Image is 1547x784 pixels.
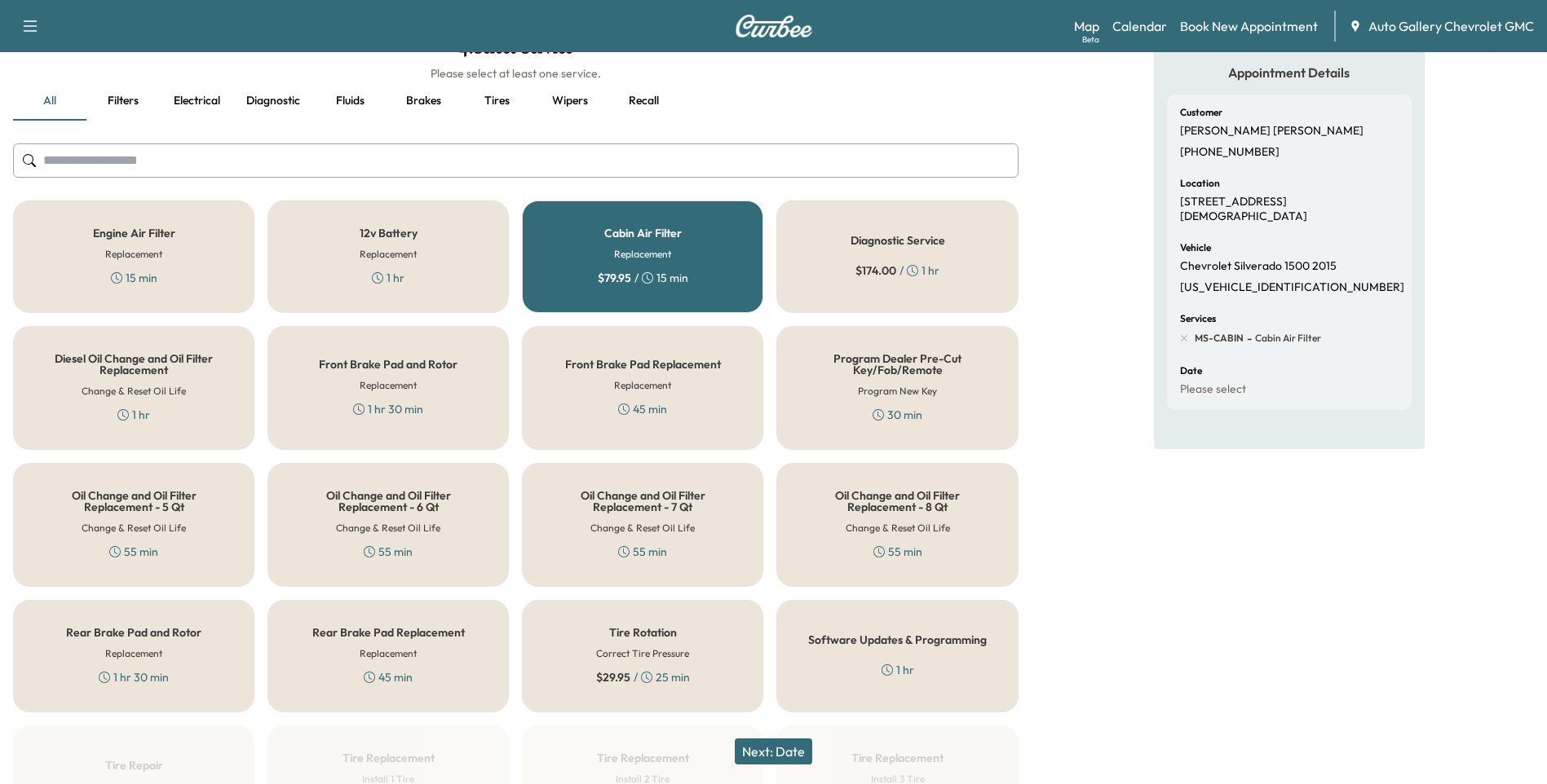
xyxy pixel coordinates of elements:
[336,521,440,535] h6: Change & Reset Oil Life
[1180,178,1220,188] h6: Location
[360,646,417,661] h6: Replacement
[160,81,233,121] button: Electrical
[855,262,939,279] div: / 1 hr
[607,81,680,121] button: Recall
[598,270,631,286] span: $ 79.95
[360,227,418,239] h5: 12v Battery
[735,15,813,37] img: Curbee Logo
[618,401,667,417] div: 45 min
[313,81,387,121] button: Fluids
[99,669,169,685] div: 1 hr 30 min
[596,646,689,661] h6: Correct Tire Pressure
[319,359,457,370] h5: Front Brake Pad and Rotor
[1167,64,1412,81] h5: Appointment Details
[13,81,86,121] button: all
[565,359,721,370] h5: Front Brake Pad Replacement
[614,247,671,262] h6: Replacement
[1180,243,1211,253] h6: Vehicle
[803,490,991,513] h5: Oil Change and Oil Filter Replacement - 8 Qt
[1082,33,1099,46] div: Beta
[873,407,922,423] div: 30 min
[360,378,417,393] h6: Replacement
[614,378,671,393] h6: Replacement
[808,634,987,645] h5: Software Updates & Programming
[1195,332,1244,345] span: MS-CABIN
[353,401,423,417] div: 1 hr 30 min
[13,65,1019,81] h6: Please select at least one service.
[13,81,1019,121] div: basic tabs example
[372,270,404,286] div: 1 hr
[117,407,150,423] div: 1 hr
[846,521,950,535] h6: Change & Reset Oil Life
[1180,108,1222,117] h6: Customer
[1252,332,1321,345] span: Cabin Air Filter
[233,81,313,121] button: Diagnostic
[873,544,922,560] div: 55 min
[40,490,228,513] h5: Oil Change and Oil Filter Replacement - 5 Qt
[460,81,533,121] button: Tires
[364,544,413,560] div: 55 min
[1180,366,1202,376] h6: Date
[858,384,937,399] h6: Program New Key
[1180,280,1404,295] p: [US_VEHICLE_IDENTIFICATION_NUMBER]
[105,646,162,661] h6: Replacement
[549,490,736,513] h5: Oil Change and Oil Filter Replacement - 7 Qt
[360,247,417,262] h6: Replacement
[109,544,158,560] div: 55 min
[1074,16,1099,36] a: MapBeta
[618,544,667,560] div: 55 min
[604,227,682,239] h5: Cabin Air Filter
[882,662,914,678] div: 1 hr
[312,627,465,638] h5: Rear Brake Pad Replacement
[1180,382,1246,397] p: Please select
[590,521,695,535] h6: Change & Reset Oil Life
[596,669,630,685] span: $ 29.95
[1180,259,1337,274] p: Chevrolet Silverado 1500 2015
[1180,145,1280,160] p: [PHONE_NUMBER]
[40,353,228,376] h5: Diesel Oil Change and Oil Filter Replacement
[82,521,186,535] h6: Change & Reset Oil Life
[66,627,201,638] h5: Rear Brake Pad and Rotor
[596,669,690,685] div: / 25 min
[1180,314,1216,324] h6: Services
[364,669,413,685] div: 45 min
[855,262,896,279] span: $ 174.00
[294,490,482,513] h5: Oil Change and Oil Filter Replacement - 6 Qt
[1180,124,1364,139] p: [PERSON_NAME] [PERSON_NAME]
[851,235,945,246] h5: Diagnostic Service
[1244,330,1252,346] span: -
[1180,16,1318,36] a: Book New Appointment
[533,81,607,121] button: Wipers
[735,738,812,764] button: Next: Date
[387,81,460,121] button: Brakes
[111,270,157,286] div: 15 min
[1112,16,1167,36] a: Calendar
[105,247,162,262] h6: Replacement
[1180,195,1399,223] p: [STREET_ADDRESS][DEMOGRAPHIC_DATA]
[609,627,677,638] h5: Tire Rotation
[93,227,175,239] h5: Engine Air Filter
[598,270,688,286] div: / 15 min
[86,81,160,121] button: Filters
[803,353,991,376] h5: Program Dealer Pre-Cut Key/Fob/Remote
[1368,16,1534,36] span: Auto Gallery Chevrolet GMC
[82,384,186,399] h6: Change & Reset Oil Life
